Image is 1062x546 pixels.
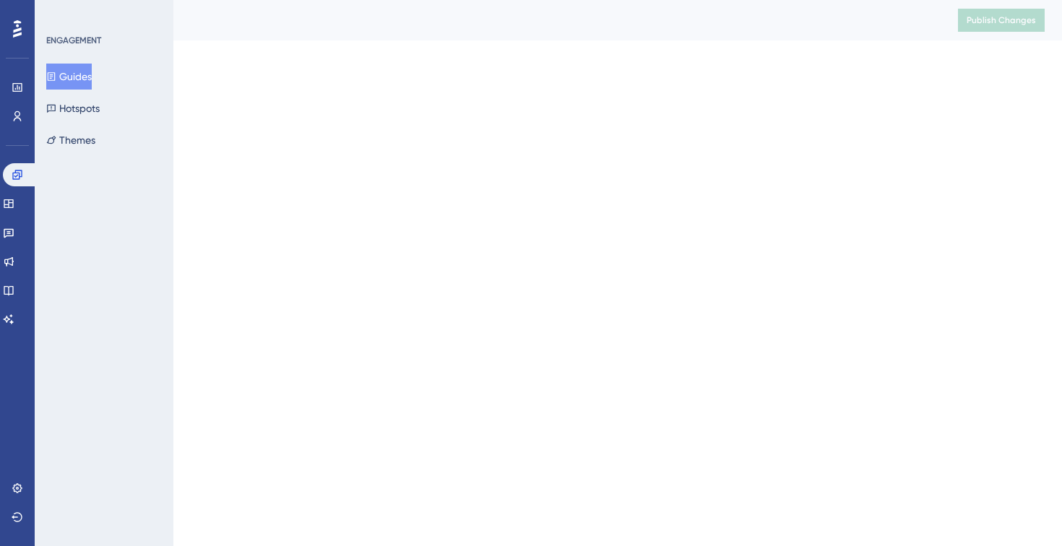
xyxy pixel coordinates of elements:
[967,14,1036,26] span: Publish Changes
[46,64,92,90] button: Guides
[46,127,95,153] button: Themes
[46,35,101,46] div: ENGAGEMENT
[958,9,1045,32] button: Publish Changes
[46,95,100,121] button: Hotspots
